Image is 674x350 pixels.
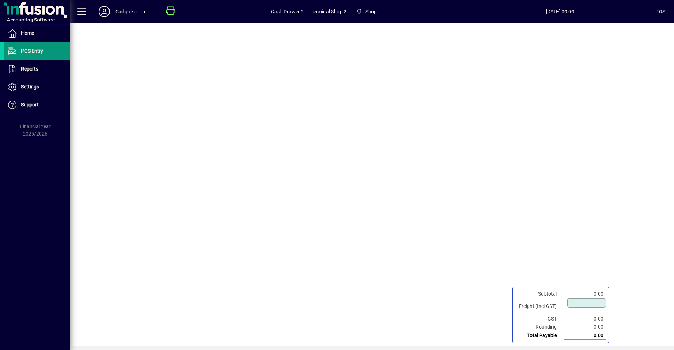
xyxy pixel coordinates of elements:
a: Support [4,96,70,114]
a: Home [4,25,70,42]
a: Settings [4,78,70,96]
span: Settings [21,84,39,90]
div: Cadquiker Ltd [115,6,147,17]
span: Support [21,102,39,107]
td: 0.00 [564,323,606,331]
button: Profile [93,5,115,18]
span: Home [21,30,34,36]
td: Total Payable [515,331,564,340]
td: 0.00 [564,315,606,323]
span: Shop [365,6,377,17]
span: POS Entry [21,48,43,54]
span: Cash Drawer 2 [271,6,304,17]
td: Subtotal [515,290,564,298]
span: Terminal Shop 2 [311,6,346,17]
td: Rounding [515,323,564,331]
div: POS [655,6,665,17]
span: [DATE] 09:09 [464,6,655,17]
span: Reports [21,66,38,72]
a: Reports [4,60,70,78]
td: Freight (Incl GST) [515,298,564,315]
td: 0.00 [564,290,606,298]
td: 0.00 [564,331,606,340]
span: Shop [353,5,379,18]
td: GST [515,315,564,323]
